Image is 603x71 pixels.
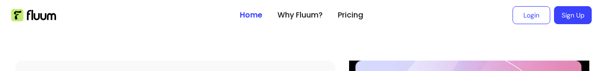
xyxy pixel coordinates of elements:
[240,9,262,21] a: Home
[11,9,56,21] img: Fluum Logo
[554,6,592,24] a: Sign Up
[513,6,550,24] a: Login
[277,9,323,21] a: Why Fluum?
[338,9,363,21] a: Pricing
